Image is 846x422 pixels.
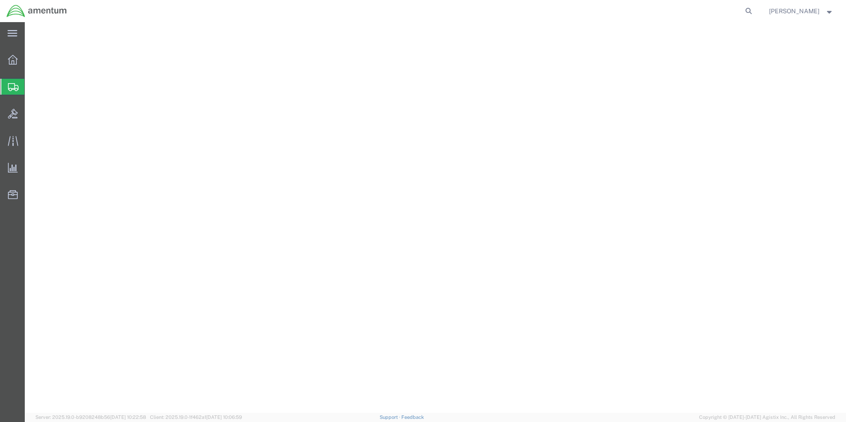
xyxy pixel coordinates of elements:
span: Client: 2025.19.0-1f462a1 [150,414,242,420]
span: Server: 2025.19.0-b9208248b56 [35,414,146,420]
span: [DATE] 10:22:58 [110,414,146,420]
a: Feedback [401,414,424,420]
span: ALISON GODOY [769,6,819,16]
span: [DATE] 10:06:59 [206,414,242,420]
button: [PERSON_NAME] [769,6,834,16]
span: Copyright © [DATE]-[DATE] Agistix Inc., All Rights Reserved [699,414,835,421]
img: logo [6,4,67,18]
a: Support [380,414,402,420]
iframe: FS Legacy Container [25,22,846,413]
